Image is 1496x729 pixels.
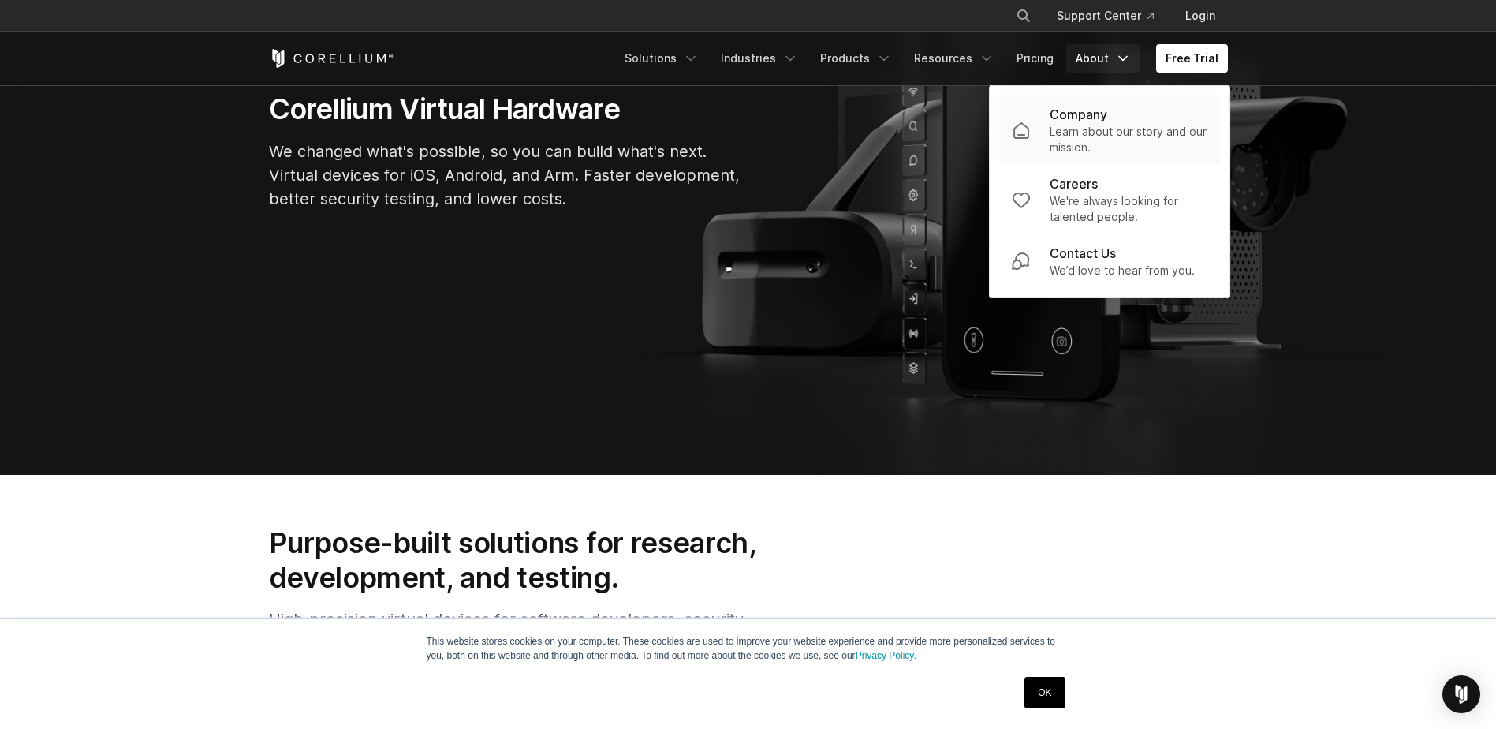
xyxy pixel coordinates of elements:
[269,140,742,211] p: We changed what's possible, so you can build what's next. Virtual devices for iOS, Android, and A...
[999,165,1220,234] a: Careers We're always looking for talented people.
[269,607,807,655] p: High-precision virtual devices for software developers, security researchers, and pentesting teams.
[1156,44,1228,73] a: Free Trial
[1050,263,1195,279] p: We’d love to hear from you.
[997,2,1228,30] div: Navigation Menu
[1050,174,1098,193] p: Careers
[1007,44,1063,73] a: Pricing
[269,49,394,68] a: Corellium Home
[269,525,807,596] h2: Purpose-built solutions for research, development, and testing.
[1050,105,1107,124] p: Company
[615,44,1228,73] div: Navigation Menu
[999,234,1220,288] a: Contact Us We’d love to hear from you.
[1024,677,1065,708] a: OK
[1044,2,1166,30] a: Support Center
[999,95,1220,165] a: Company Learn about our story and our mission.
[1066,44,1140,73] a: About
[1050,193,1207,225] p: We're always looking for talented people.
[615,44,708,73] a: Solutions
[1442,675,1480,713] div: Open Intercom Messenger
[711,44,808,73] a: Industries
[1009,2,1038,30] button: Search
[811,44,901,73] a: Products
[1173,2,1228,30] a: Login
[856,650,916,661] a: Privacy Policy.
[905,44,1004,73] a: Resources
[269,92,742,127] h1: Corellium Virtual Hardware
[427,634,1070,663] p: This website stores cookies on your computer. These cookies are used to improve your website expe...
[1050,124,1207,155] p: Learn about our story and our mission.
[1050,244,1116,263] p: Contact Us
